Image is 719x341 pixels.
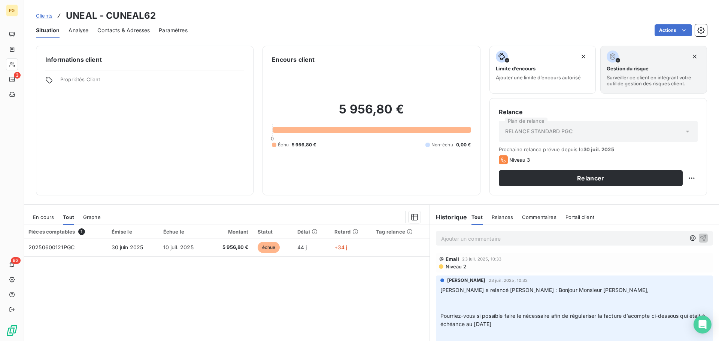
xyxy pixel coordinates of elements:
span: +34 j [334,244,348,250]
div: Émise le [112,229,154,235]
h6: Relance [499,107,698,116]
span: 23 juil. 2025, 10:33 [462,257,501,261]
span: 5 956,80 € [292,141,316,148]
span: Email [446,256,459,262]
button: Actions [655,24,692,36]
button: Gestion du risqueSurveiller ce client en intégrant votre outil de gestion des risques client. [600,46,707,94]
span: Graphe [83,214,101,220]
span: Gestion du risque [607,66,649,71]
div: Tag relance [376,229,425,235]
h2: 5 956,80 € [272,102,471,124]
button: Relancer [499,170,683,186]
div: Échue le [163,229,204,235]
span: Commentaires [522,214,556,220]
span: Ajouter une limite d’encours autorisé [496,74,581,80]
a: 3 [6,73,18,85]
span: Paramètres [159,27,188,34]
span: Surveiller ce client en intégrant votre outil de gestion des risques client. [607,74,701,86]
span: échue [258,242,280,253]
a: Clients [36,12,52,19]
h6: Informations client [45,55,244,64]
img: Logo LeanPay [6,325,18,337]
div: Délai [297,229,325,235]
span: 3 [14,72,21,79]
h3: UNEAL - CUNEAL62 [66,9,156,22]
div: Open Intercom Messenger [694,316,712,334]
span: 30 juin 2025 [112,244,143,250]
div: Montant [213,229,249,235]
span: En cours [33,214,54,220]
span: 44 j [297,244,307,250]
div: Retard [334,229,367,235]
span: Analyse [69,27,88,34]
span: Pourriez-vous si possible faire le nécessaire afin de régulariser la facture d’acompte ci-dessous... [440,313,707,328]
span: Échu [278,141,289,148]
span: Situation [36,27,60,34]
div: Pièces comptables [28,228,103,235]
span: Tout [471,214,483,220]
span: Niveau 3 [509,157,530,163]
span: Portail client [565,214,594,220]
div: Statut [258,229,288,235]
h6: Historique [430,213,467,222]
span: RELANCE STANDARD PGC [505,128,573,135]
span: Limite d’encours [496,66,536,71]
span: 0,00 € [456,141,471,148]
span: 30 juil. 2025 [583,146,614,152]
span: Niveau 2 [445,264,466,270]
span: 93 [11,257,21,264]
span: Propriétés Client [60,76,244,87]
span: 1 [78,228,85,235]
span: Non-échu [431,141,453,148]
h6: Encours client [272,55,315,64]
span: Relances [492,214,513,220]
span: Prochaine relance prévue depuis le [499,146,698,152]
span: [PERSON_NAME] a relancé [PERSON_NAME] : Bonjour Monsieur [PERSON_NAME], [440,287,649,293]
span: Tout [63,214,74,220]
span: Contacts & Adresses [97,27,150,34]
span: [PERSON_NAME] [447,277,486,284]
span: 20250600121PGC [28,244,75,250]
div: PG [6,4,18,16]
button: Limite d’encoursAjouter une limite d’encours autorisé [489,46,596,94]
span: Clients [36,13,52,19]
span: 0 [271,136,274,141]
span: 5 956,80 € [213,244,249,251]
span: 23 juil. 2025, 10:33 [489,278,528,283]
span: 10 juil. 2025 [163,244,194,250]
